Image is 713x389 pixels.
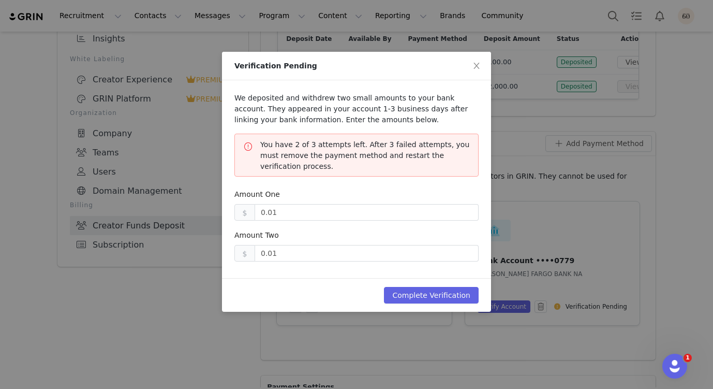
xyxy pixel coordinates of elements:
label: Amount One [234,190,280,198]
div: $ [234,245,255,262]
span: 1 [684,354,692,362]
i: icon: close [472,62,481,70]
span: Verification Pending [234,62,317,70]
label: Amount Two [234,231,279,239]
input: 0.00 [255,246,478,261]
button: Close [462,52,491,81]
input: 0.00 [255,205,478,220]
button: Complete Verification [384,287,479,304]
p: We deposited and withdrew two small amounts to your bank account. They appeared in your account 1... [234,93,479,125]
iframe: Intercom live chat [662,354,687,379]
div: You have 2 of 3 attempts left. After 3 failed attempts, you must remove the payment method and re... [260,139,470,172]
div: $ [234,204,255,221]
